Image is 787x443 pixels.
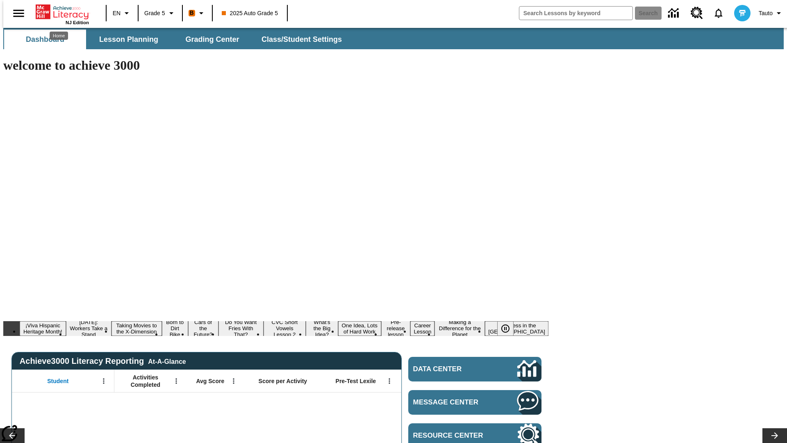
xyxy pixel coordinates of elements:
[734,5,751,21] img: avatar image
[218,318,264,339] button: Slide 6 Do You Want Fries With That?
[262,35,342,44] span: Class/Student Settings
[3,28,784,49] div: SubNavbar
[109,6,135,21] button: Language: EN, Select a language
[338,321,381,336] button: Slide 9 One Idea, Lots of Hard Work
[144,9,165,18] span: Grade 5
[170,375,182,387] button: Open Menu
[497,321,514,336] button: Pause
[3,58,548,73] h1: welcome to achieve 3000
[264,318,306,339] button: Slide 7 CVC Short Vowels Lesson 2
[759,9,773,18] span: Tauto
[47,377,68,385] span: Student
[381,318,411,339] button: Slide 10 Pre-release lesson
[259,377,307,385] span: Score per Activity
[708,2,729,24] a: Notifications
[171,30,253,49] button: Grading Center
[20,321,66,336] button: Slide 1 ¡Viva Hispanic Heritage Month!
[36,3,89,25] div: Home
[227,375,240,387] button: Open Menu
[185,6,209,21] button: Boost Class color is orange. Change class color
[98,375,110,387] button: Open Menu
[413,365,490,373] span: Data Center
[336,377,376,385] span: Pre-Test Lexile
[383,375,396,387] button: Open Menu
[88,30,170,49] button: Lesson Planning
[111,321,162,336] button: Slide 3 Taking Movies to the X-Dimension
[162,318,188,339] button: Slide 4 Born to Dirt Bike
[413,432,493,440] span: Resource Center
[50,32,68,40] div: Home
[255,30,348,49] button: Class/Student Settings
[755,6,787,21] button: Profile/Settings
[20,356,186,366] span: Achieve3000 Literacy Reporting
[113,9,121,18] span: EN
[4,30,86,49] button: Dashboard
[497,321,522,336] div: Pause
[519,7,632,20] input: search field
[413,398,493,406] span: Message Center
[408,390,541,415] a: Message Center
[196,377,224,385] span: Avg Score
[729,2,755,24] button: Select a new avatar
[66,20,89,25] span: NJ Edition
[410,321,434,336] button: Slide 11 Career Lesson
[26,35,64,44] span: Dashboard
[3,30,349,49] div: SubNavbar
[185,35,239,44] span: Grading Center
[485,321,548,336] button: Slide 13 Sleepless in the Animal Kingdom
[99,35,158,44] span: Lesson Planning
[141,6,180,21] button: Grade: Grade 5, Select a grade
[188,318,218,339] button: Slide 5 Cars of the Future?
[686,2,708,24] a: Resource Center, Will open in new tab
[222,9,278,18] span: 2025 Auto Grade 5
[36,4,89,20] a: Home
[66,318,111,339] button: Slide 2 Labor Day: Workers Take a Stand
[190,8,194,18] span: B
[762,428,787,443] button: Lesson carousel, Next
[663,2,686,25] a: Data Center
[118,374,173,388] span: Activities Completed
[7,1,31,25] button: Open side menu
[306,318,338,339] button: Slide 8 What's the Big Idea?
[148,356,186,365] div: At-A-Glance
[434,318,485,339] button: Slide 12 Making a Difference for the Planet
[408,357,541,381] a: Data Center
